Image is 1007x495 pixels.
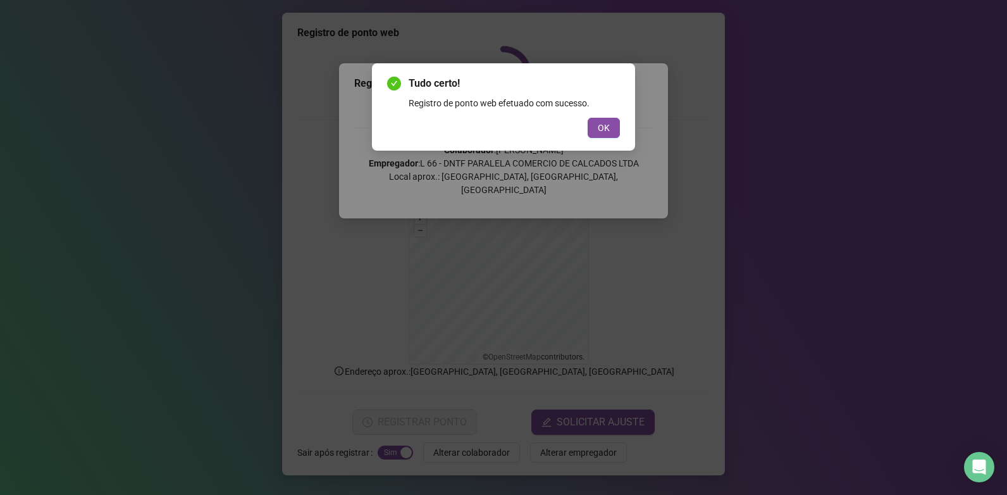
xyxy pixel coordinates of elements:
div: Registro de ponto web efetuado com sucesso. [409,96,620,110]
span: check-circle [387,77,401,91]
button: OK [588,118,620,138]
span: Tudo certo! [409,76,620,91]
div: Open Intercom Messenger [964,452,994,482]
span: OK [598,121,610,135]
